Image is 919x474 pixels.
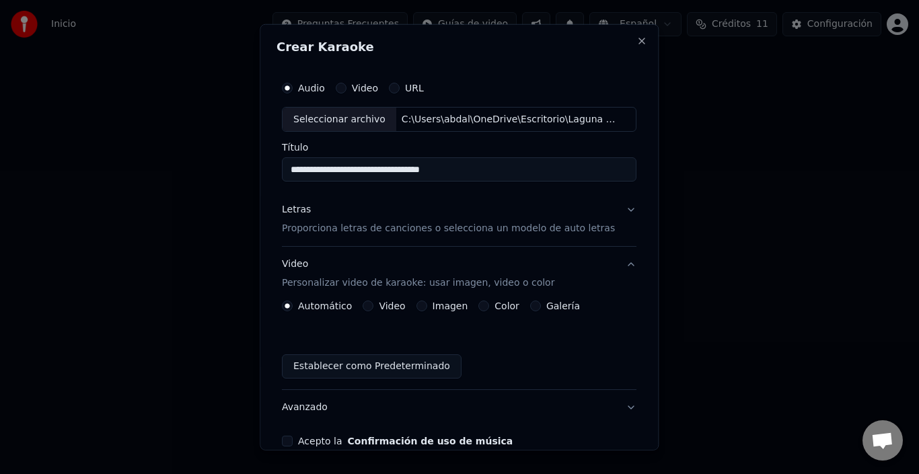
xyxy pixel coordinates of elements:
div: C:\Users\abdal\OneDrive\Escritorio\Laguna Pai - Falsos Maestros (Karaoke).mp3 [396,112,625,126]
label: Galería [546,301,580,311]
button: VideoPersonalizar video de karaoke: usar imagen, video o color [282,247,636,301]
label: Título [282,143,636,152]
label: Acepto la [298,436,513,446]
button: Acepto la [348,436,513,446]
button: Avanzado [282,390,636,425]
h2: Crear Karaoke [277,40,642,52]
p: Personalizar video de karaoke: usar imagen, video o color [282,276,554,290]
label: Video [352,83,378,92]
div: VideoPersonalizar video de karaoke: usar imagen, video o color [282,301,636,389]
p: Proporciona letras de canciones o selecciona un modelo de auto letras [282,222,615,235]
div: Letras [282,203,311,216]
button: Establecer como Predeterminado [282,354,462,379]
button: LetrasProporciona letras de canciones o selecciona un modelo de auto letras [282,192,636,246]
label: URL [405,83,424,92]
label: Automático [298,301,352,311]
label: Imagen [433,301,468,311]
label: Color [495,301,520,311]
label: Video [379,301,406,311]
div: Video [282,258,554,290]
div: Seleccionar archivo [283,107,396,131]
label: Audio [298,83,325,92]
